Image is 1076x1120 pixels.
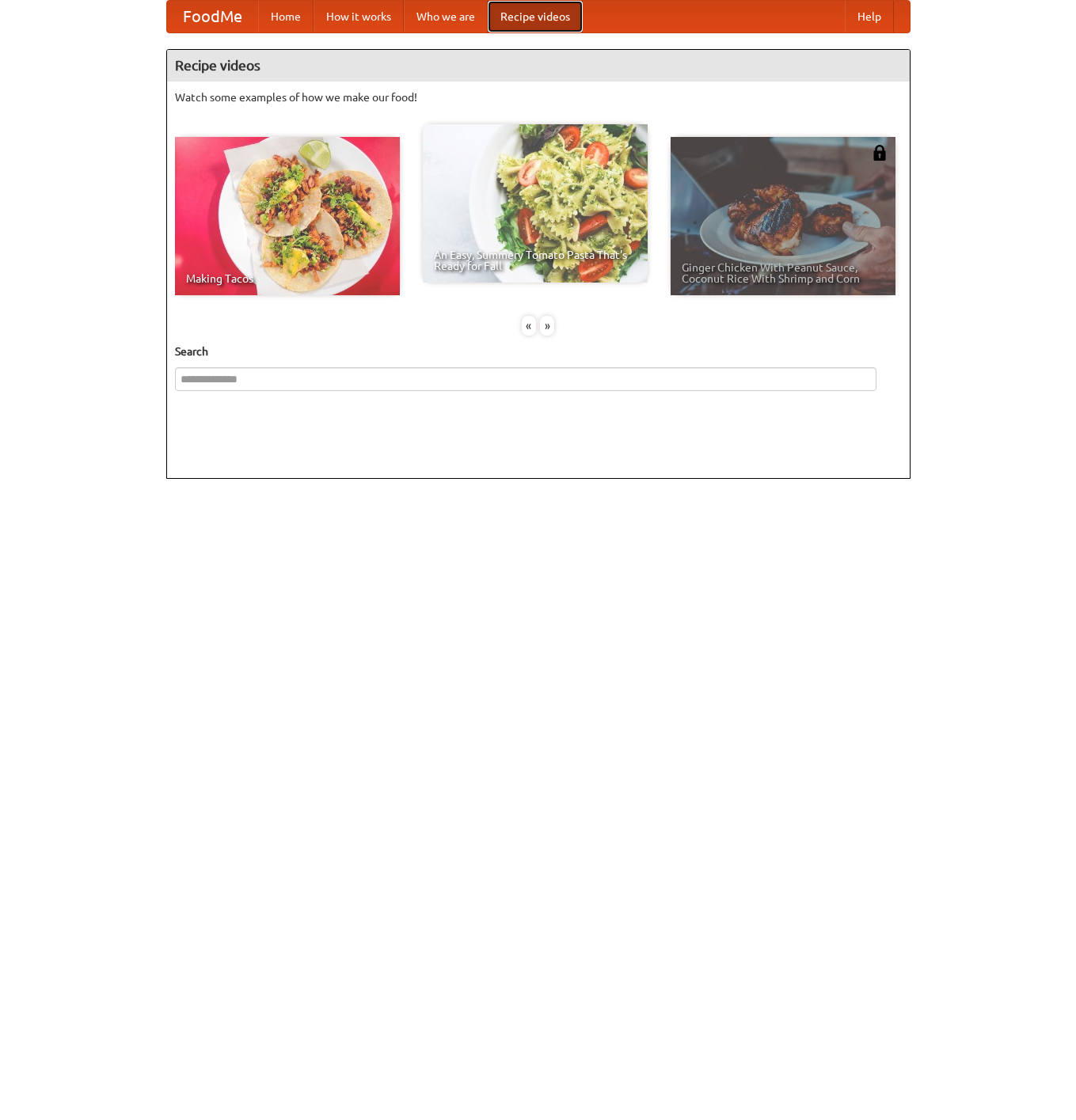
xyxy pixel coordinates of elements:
a: Home [258,1,314,32]
img: 483408.png [872,145,888,161]
a: Making Tacos [175,137,400,295]
a: Recipe videos [488,1,583,32]
div: « [522,316,536,336]
span: An Easy, Summery Tomato Pasta That's Ready for Fall [434,249,637,271]
p: Watch some examples of how we make our food! [175,89,902,105]
h5: Search [175,344,902,359]
a: FoodMe [167,1,258,32]
span: Making Tacos [186,273,389,284]
h4: Recipe videos [167,50,910,82]
a: How it works [314,1,404,32]
div: » [540,316,554,336]
a: An Easy, Summery Tomato Pasta That's Ready for Fall [423,124,648,283]
a: Who we are [404,1,488,32]
a: Help [845,1,894,32]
